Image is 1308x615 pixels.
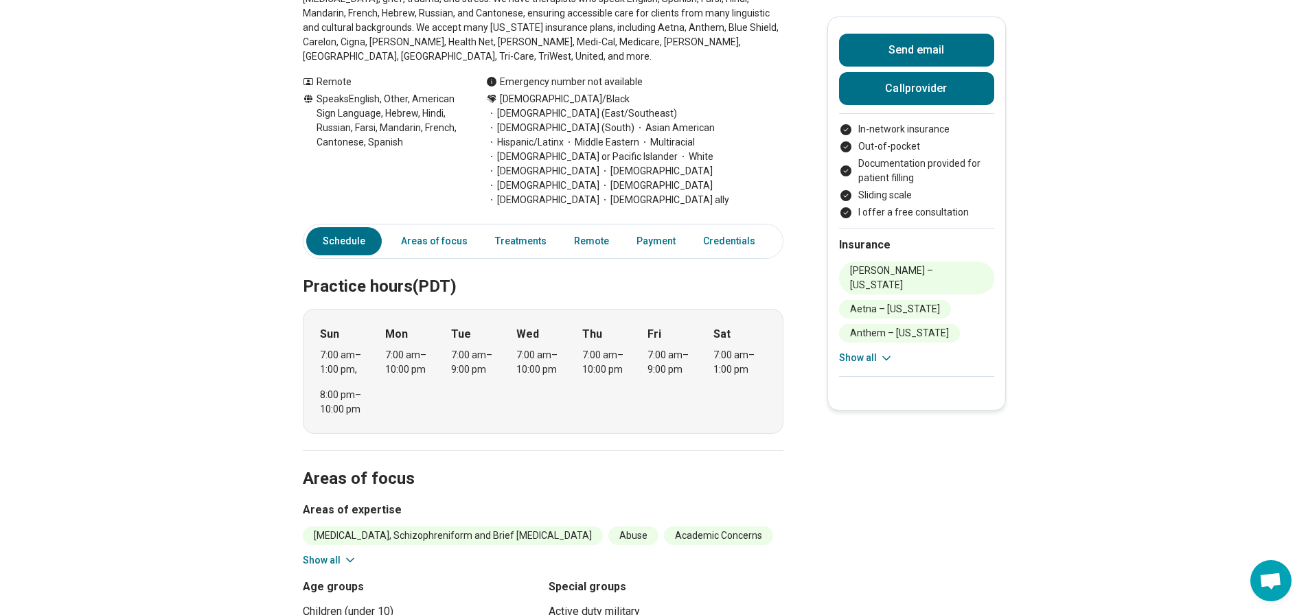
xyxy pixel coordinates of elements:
[678,150,713,164] span: White
[500,92,630,106] span: [DEMOGRAPHIC_DATA]/Black
[839,122,994,220] ul: Payment options
[839,300,951,318] li: Aetna – [US_STATE]
[516,348,569,377] div: 7:00 am – 10:00 pm
[1250,560,1292,601] div: Open chat
[713,326,731,343] strong: Sat
[634,121,715,135] span: Asian American
[393,227,476,255] a: Areas of focus
[486,135,564,150] span: Hispanic/Latinx
[582,348,635,377] div: 7:00 am – 10:00 pm
[695,227,764,255] a: Credentials
[516,326,539,343] strong: Wed
[486,121,634,135] span: [DEMOGRAPHIC_DATA] (South)
[839,205,994,220] li: I offer a free consultation
[599,178,713,193] span: [DEMOGRAPHIC_DATA]
[647,348,700,377] div: 7:00 am – 9:00 pm
[320,388,373,417] div: 8:00 pm – 10:00 pm
[647,326,661,343] strong: Fri
[564,135,639,150] span: Middle Eastern
[303,526,603,545] li: [MEDICAL_DATA], Schizophreniform and Brief [MEDICAL_DATA]
[451,348,504,377] div: 7:00 am – 9:00 pm
[582,326,602,343] strong: Thu
[839,139,994,154] li: Out-of-pocket
[385,348,438,377] div: 7:00 am – 10:00 pm
[639,135,695,150] span: Multiracial
[628,227,684,255] a: Payment
[486,75,643,89] div: Emergency number not available
[303,242,783,299] h2: Practice hours (PDT)
[303,502,783,518] h3: Areas of expertise
[566,227,617,255] a: Remote
[320,326,339,343] strong: Sun
[303,92,459,207] div: Speaks English, Other, American Sign Language, Hebrew, Hindi, Russian, Farsi, Mandarin, French, C...
[839,262,994,294] li: [PERSON_NAME] – [US_STATE]
[549,579,783,595] h3: Special groups
[664,526,773,545] li: Academic Concerns
[303,434,783,491] h2: Areas of focus
[839,72,994,105] button: Callprovider
[451,326,471,343] strong: Tue
[320,348,373,377] div: 7:00 am – 1:00 pm ,
[306,227,382,255] a: Schedule
[608,526,658,545] li: Abuse
[303,553,357,568] button: Show all
[839,122,994,137] li: In-network insurance
[486,150,678,164] span: [DEMOGRAPHIC_DATA] or Pacific Islander
[775,227,824,255] a: Other
[599,164,713,178] span: [DEMOGRAPHIC_DATA]
[839,324,960,343] li: Anthem – [US_STATE]
[385,326,408,343] strong: Mon
[713,348,766,377] div: 7:00 am – 1:00 pm
[486,178,599,193] span: [DEMOGRAPHIC_DATA]
[599,193,729,207] span: [DEMOGRAPHIC_DATA] ally
[839,351,893,365] button: Show all
[486,106,677,121] span: [DEMOGRAPHIC_DATA] (East/Southeast)
[303,75,459,89] div: Remote
[486,164,599,178] span: [DEMOGRAPHIC_DATA]
[839,156,994,185] li: Documentation provided for patient filling
[839,237,994,253] h2: Insurance
[486,193,599,207] span: [DEMOGRAPHIC_DATA]
[487,227,555,255] a: Treatments
[303,579,538,595] h3: Age groups
[839,188,994,202] li: Sliding scale
[839,34,994,67] button: Send email
[303,309,783,434] div: When does the program meet?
